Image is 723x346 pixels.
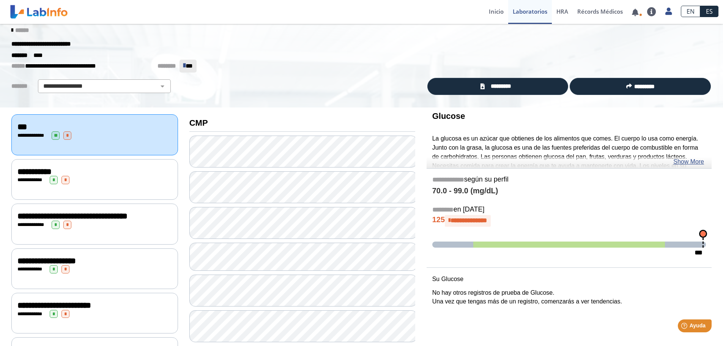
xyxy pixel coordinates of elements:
a: ES [700,6,718,17]
h4: 70.0 - 99.0 (mg/dL) [432,186,706,196]
b: CMP [189,118,208,128]
h5: según su perfil [432,175,706,184]
b: Glucose [432,111,465,121]
h5: en [DATE] [432,205,706,214]
p: Su Glucose [432,275,706,284]
iframe: Help widget launcher [655,316,715,338]
h4: 125 [432,215,706,226]
a: EN [681,6,700,17]
span: HRA [556,8,568,15]
p: No hay otros registros de prueba de Glucose. Una vez que tengas más de un registro, comenzarás a ... [432,288,706,307]
a: Show More [673,157,704,166]
p: La glucosa es un azúcar que obtienes de los alimentos que comes. El cuerpo lo usa como energía. J... [432,134,706,189]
